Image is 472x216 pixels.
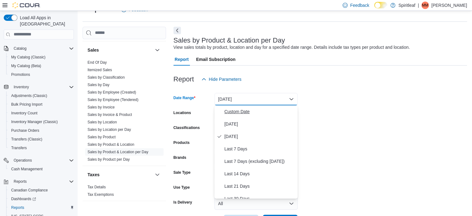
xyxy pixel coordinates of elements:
[9,165,45,173] a: Cash Management
[88,75,125,80] a: Sales by Classification
[11,205,24,210] span: Reports
[83,183,166,201] div: Taxes
[6,100,76,109] button: Bulk Pricing Import
[9,204,74,211] span: Reports
[88,112,132,117] span: Sales by Invoice & Product
[173,76,194,83] h3: Report
[88,172,152,178] button: Taxes
[6,203,76,212] button: Reports
[9,136,45,143] a: Transfers (Classic)
[6,62,76,70] button: My Catalog (Beta)
[224,145,295,153] span: Last 7 Days
[88,82,110,87] span: Sales by Day
[1,83,76,91] button: Inventory
[6,165,76,173] button: Cash Management
[11,93,47,98] span: Adjustments (Classic)
[398,2,415,9] p: Spiritleaf
[224,108,295,115] span: Custom Date
[6,135,76,144] button: Transfers (Classic)
[88,98,138,102] a: Sales by Employee (Tendered)
[11,137,42,142] span: Transfers (Classic)
[11,188,48,193] span: Canadian Compliance
[88,90,136,95] span: Sales by Employee (Created)
[88,157,130,162] span: Sales by Product per Day
[173,110,191,115] label: Locations
[11,145,27,150] span: Transfers
[214,105,298,199] div: Select listbox
[1,177,76,186] button: Reports
[17,15,74,27] span: Load All Apps in [GEOGRAPHIC_DATA]
[88,185,106,190] span: Tax Details
[9,118,60,126] a: Inventory Manager (Classic)
[11,63,41,68] span: My Catalog (Beta)
[224,120,295,128] span: [DATE]
[88,185,106,189] a: Tax Details
[88,150,148,154] a: Sales by Product & Location per Day
[9,118,74,126] span: Inventory Manager (Classic)
[6,91,76,100] button: Adjustments (Classic)
[9,165,74,173] span: Cash Management
[12,2,40,8] img: Cova
[14,158,32,163] span: Operations
[88,192,114,197] a: Tax Exemptions
[11,157,34,164] button: Operations
[209,76,241,82] span: Hide Parameters
[11,157,74,164] span: Operations
[9,186,50,194] a: Canadian Compliance
[14,179,27,184] span: Reports
[11,196,36,201] span: Dashboards
[88,60,107,65] a: End Of Day
[9,109,74,117] span: Inventory Count
[431,2,467,9] p: [PERSON_NAME]
[1,44,76,53] button: Catalog
[374,2,387,8] input: Dark Mode
[9,101,45,108] a: Bulk Pricing Import
[173,95,196,100] label: Date Range
[173,27,181,34] button: Next
[88,135,116,139] a: Sales by Product
[9,62,44,70] a: My Catalog (Beta)
[173,44,410,51] div: View sales totals by product, location and day for a specified date range. Details include tax ty...
[9,92,74,99] span: Adjustments (Classic)
[196,53,236,66] span: Email Subscription
[173,140,190,145] label: Products
[88,135,116,140] span: Sales by Product
[14,46,26,51] span: Catalog
[88,105,115,109] a: Sales by Invoice
[88,192,114,197] span: Tax Exemptions
[88,47,99,53] h3: Sales
[88,90,136,94] a: Sales by Employee (Created)
[88,67,112,72] span: Itemized Sales
[11,72,30,77] span: Promotions
[11,45,29,52] button: Catalog
[88,142,134,147] span: Sales by Product & Location
[11,45,74,52] span: Catalog
[9,136,74,143] span: Transfers (Classic)
[11,83,31,91] button: Inventory
[6,53,76,62] button: My Catalog (Classic)
[9,127,42,134] a: Purchase Orders
[421,2,429,9] div: Melissa M
[88,120,117,124] a: Sales by Location
[154,171,161,178] button: Taxes
[88,47,152,53] button: Sales
[88,68,112,72] a: Itemized Sales
[418,2,419,9] p: |
[9,186,74,194] span: Canadian Compliance
[11,119,58,124] span: Inventory Manager (Classic)
[9,101,74,108] span: Bulk Pricing Import
[6,117,76,126] button: Inventory Manager (Classic)
[224,195,295,202] span: Last 30 Days
[9,195,38,203] a: Dashboards
[88,142,134,147] a: Sales by Product & Location
[11,178,74,185] span: Reports
[9,71,74,78] span: Promotions
[173,125,200,130] label: Classifications
[224,182,295,190] span: Last 21 Days
[9,127,74,134] span: Purchase Orders
[214,93,298,105] button: [DATE]
[6,144,76,152] button: Transfers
